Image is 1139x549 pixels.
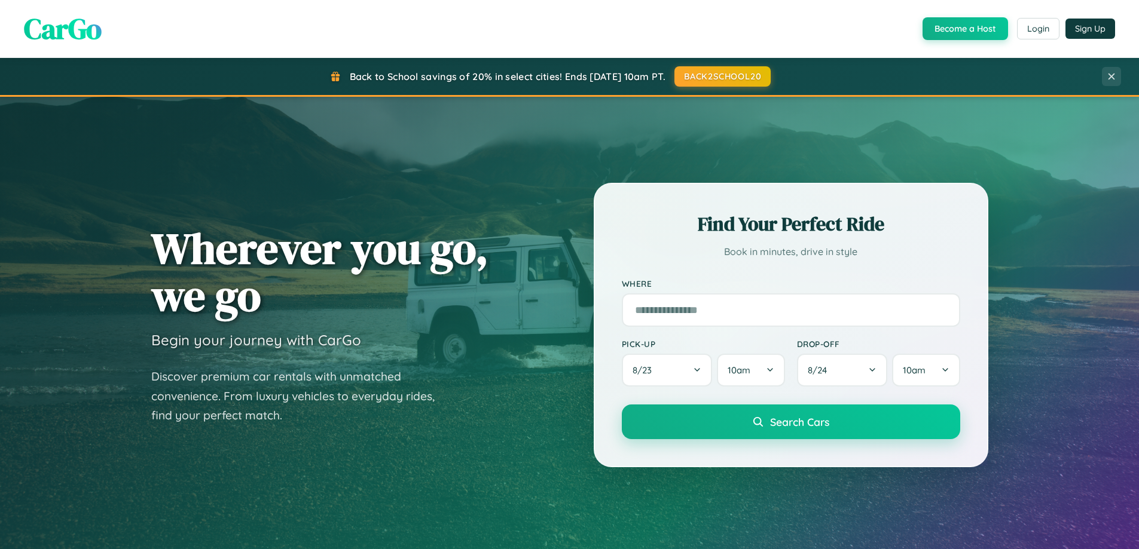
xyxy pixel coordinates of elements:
button: Sign Up [1065,19,1115,39]
button: Login [1017,18,1059,39]
p: Book in minutes, drive in style [622,243,960,260]
span: 8 / 24 [808,364,833,376]
h2: Find Your Perfect Ride [622,211,960,237]
button: BACK2SCHOOL20 [674,66,771,87]
span: Back to School savings of 20% in select cities! Ends [DATE] 10am PT. [350,70,665,82]
label: Where [622,278,960,289]
h1: Wherever you go, we go [151,225,488,319]
span: 10am [728,364,750,376]
h3: Begin your journey with CarGo [151,331,361,349]
p: Discover premium car rentals with unmatched convenience. From luxury vehicles to everyday rides, ... [151,367,450,425]
button: 8/24 [797,354,888,387]
span: 10am [903,364,926,376]
button: Become a Host [923,17,1008,40]
span: CarGo [24,9,102,48]
label: Pick-up [622,339,785,349]
button: 10am [717,354,784,387]
label: Drop-off [797,339,960,349]
span: Search Cars [770,415,829,428]
button: 8/23 [622,354,713,387]
span: 8 / 23 [633,364,658,376]
button: Search Cars [622,404,960,439]
button: 10am [892,354,960,387]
